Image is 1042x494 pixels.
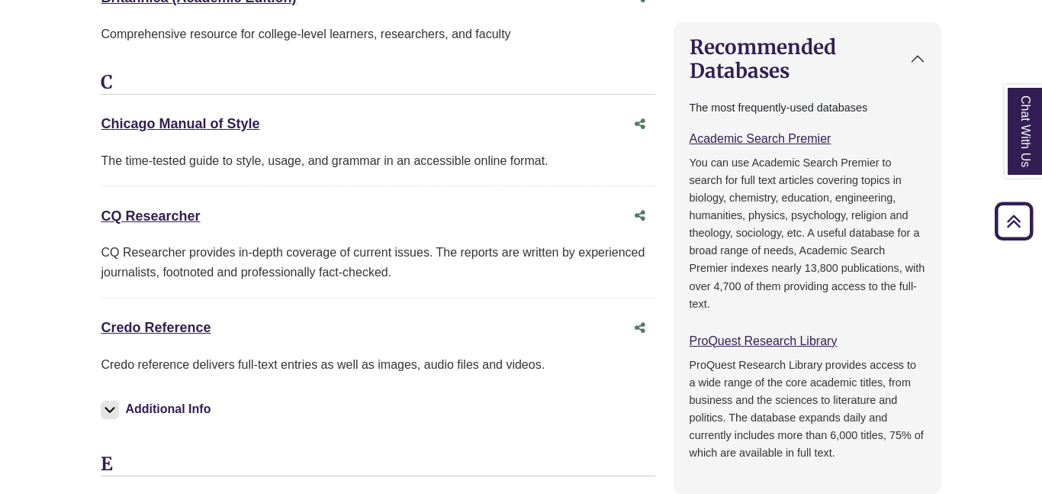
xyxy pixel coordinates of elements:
[690,154,925,312] p: You can use Academic Search Premier to search for full text articles covering topics in biology, ...
[101,208,200,224] a: CQ Researcher
[101,355,654,375] p: Credo reference delivers full-text entries as well as images, audio files and videos.
[101,243,654,282] div: CQ Researcher provides in-depth coverage of current issues. The reports are written by experience...
[101,116,259,131] a: Chicago Manual of Style
[625,202,655,231] button: Share this database
[989,211,1038,231] a: Back to Top
[674,23,941,95] button: Recommended Databases
[101,24,654,44] p: Comprehensive resource for college-level learners, researchers, and faculty
[690,334,838,347] a: ProQuest Research Library
[101,399,215,420] button: Additional Info
[101,454,654,476] h3: E
[625,314,655,343] button: Share this database
[101,151,654,171] div: The time-tested guide to style, usage, and grammar in an accessible online format.
[101,320,211,335] a: Credo Reference
[690,357,925,462] p: ProQuest Research Library provides access to a wide range of the core academic titles, from busin...
[625,110,655,139] button: Share this database
[690,99,925,117] p: The most frequently-used databases
[101,72,654,95] h3: C
[690,132,831,145] a: Academic Search Premier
